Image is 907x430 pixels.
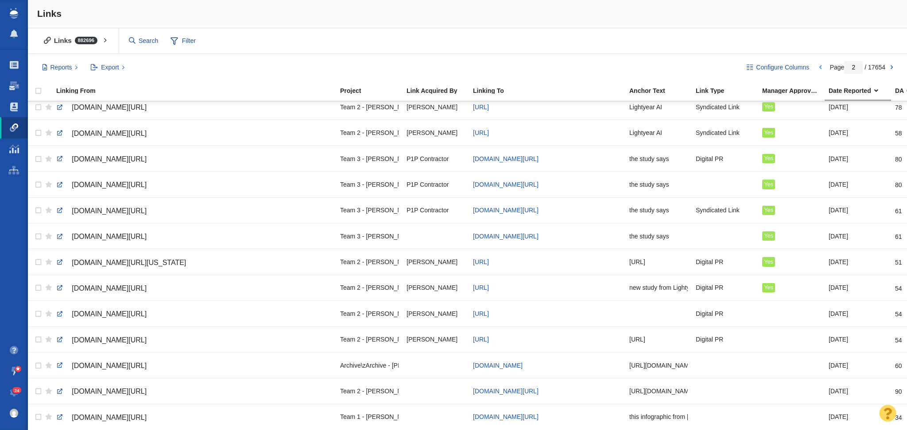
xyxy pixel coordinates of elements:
[72,388,147,395] span: [DOMAIN_NAME][URL]
[403,120,469,146] td: Taylor Tomita
[56,126,332,141] a: [DOMAIN_NAME][URL]
[895,123,902,137] div: 58
[56,88,339,95] a: Linking From
[829,97,887,116] div: [DATE]
[473,413,539,420] a: [DOMAIN_NAME][URL]
[829,175,887,194] div: [DATE]
[696,284,723,292] span: Digital PR
[696,88,761,94] div: Link Type
[829,252,887,271] div: [DATE]
[758,172,825,197] td: Yes
[895,201,902,215] div: 61
[829,304,887,323] div: [DATE]
[696,88,761,95] a: Link Type
[56,384,332,399] a: [DOMAIN_NAME][URL]
[829,227,887,246] div: [DATE]
[72,362,147,369] span: [DOMAIN_NAME][URL]
[764,155,773,161] span: Yes
[86,60,130,75] button: Export
[629,149,688,168] div: the study says
[756,63,809,72] span: Configure Columns
[629,97,688,116] div: Lightyear AI
[829,278,887,297] div: [DATE]
[56,255,332,270] a: [DOMAIN_NAME][URL][US_STATE]
[340,304,399,323] div: Team 2 - [PERSON_NAME] | [PERSON_NAME] | [PERSON_NAME]\Lightyear AI\Lightyear AI - Digital PR - C...
[56,152,332,167] a: [DOMAIN_NAME][URL]
[762,88,828,95] a: Manager Approved Link?
[473,258,489,265] a: [URL]
[473,362,523,369] a: [DOMAIN_NAME]
[692,197,758,223] td: Syndicated Link
[403,146,469,171] td: P1P Contractor
[403,301,469,326] td: Taylor Tomita
[829,201,887,220] div: [DATE]
[50,63,72,72] span: Reports
[473,207,539,214] span: [DOMAIN_NAME][URL]
[407,206,449,214] span: P1P Contractor
[629,123,688,142] div: Lightyear AI
[764,104,773,110] span: Yes
[473,104,489,111] span: [URL]
[56,229,332,244] a: [DOMAIN_NAME][URL]
[340,278,399,297] div: Team 2 - [PERSON_NAME] | [PERSON_NAME] | [PERSON_NAME]\Lightyear AI\Lightyear AI - Digital PR - C...
[829,330,887,349] div: [DATE]
[10,8,18,19] img: buzzstream_logo_iconsimple.png
[473,310,489,317] a: [URL]
[895,149,902,163] div: 80
[340,330,399,349] div: Team 2 - [PERSON_NAME] | [PERSON_NAME] | [PERSON_NAME]\Lightyear AI\Lightyear AI - Digital PR - C...
[829,88,894,94] div: Date Reported
[407,180,449,188] span: P1P Contractor
[692,326,758,352] td: Digital PR
[56,358,332,373] a: [DOMAIN_NAME][URL]
[72,155,147,163] span: [DOMAIN_NAME][URL]
[829,356,887,375] div: [DATE]
[473,129,489,136] span: [URL]
[758,120,825,146] td: Yes
[473,181,539,188] span: [DOMAIN_NAME][URL]
[403,172,469,197] td: P1P Contractor
[72,336,147,344] span: [DOMAIN_NAME][URL]
[629,407,688,426] div: this infographic from [PERSON_NAME]’s factory outlet shows the most-purchased cars in the u.s. si...
[407,88,472,95] a: Link Acquired By
[758,223,825,249] td: Yes
[473,336,489,343] a: [URL]
[895,381,902,395] div: 90
[629,201,688,220] div: the study says
[407,335,457,343] span: [PERSON_NAME]
[473,155,539,162] a: [DOMAIN_NAME][URL]
[340,88,406,94] div: Project
[762,88,828,94] div: Manager Approved Link?
[473,233,539,240] a: [DOMAIN_NAME][URL]
[340,356,399,375] div: Archive\zArchive - [PERSON_NAME]\[PERSON_NAME] - [GEOGRAPHIC_DATA][US_STATE] [GEOGRAPHIC_DATA] UI...
[407,258,457,266] span: [PERSON_NAME]
[473,388,539,395] a: [DOMAIN_NAME][URL]
[895,278,902,292] div: 54
[10,409,19,418] img: 5fdd85798f82c50f5c45a90349a4caae
[407,103,457,111] span: [PERSON_NAME]
[692,94,758,120] td: Syndicated Link
[72,233,147,240] span: [DOMAIN_NAME][URL]
[403,249,469,275] td: Taylor Tomita
[696,335,723,343] span: Digital PR
[692,120,758,146] td: Syndicated Link
[696,206,740,214] span: Syndicated Link
[629,252,688,271] div: [URL]
[692,249,758,275] td: Digital PR
[696,155,723,163] span: Digital PR
[764,259,773,265] span: Yes
[340,201,399,220] div: Team 3 - [PERSON_NAME] | Summer | [PERSON_NAME]\Credit One Bank\Credit One Bank - Digital PR - Ra...
[56,307,332,322] a: [DOMAIN_NAME][URL]
[895,97,902,111] div: 78
[72,181,147,188] span: [DOMAIN_NAME][URL]
[692,275,758,300] td: Digital PR
[629,330,688,349] div: [URL]
[829,88,894,95] a: Date Reported
[696,129,740,137] span: Syndicated Link
[403,197,469,223] td: P1P Contractor
[629,278,688,297] div: new study from Lightyear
